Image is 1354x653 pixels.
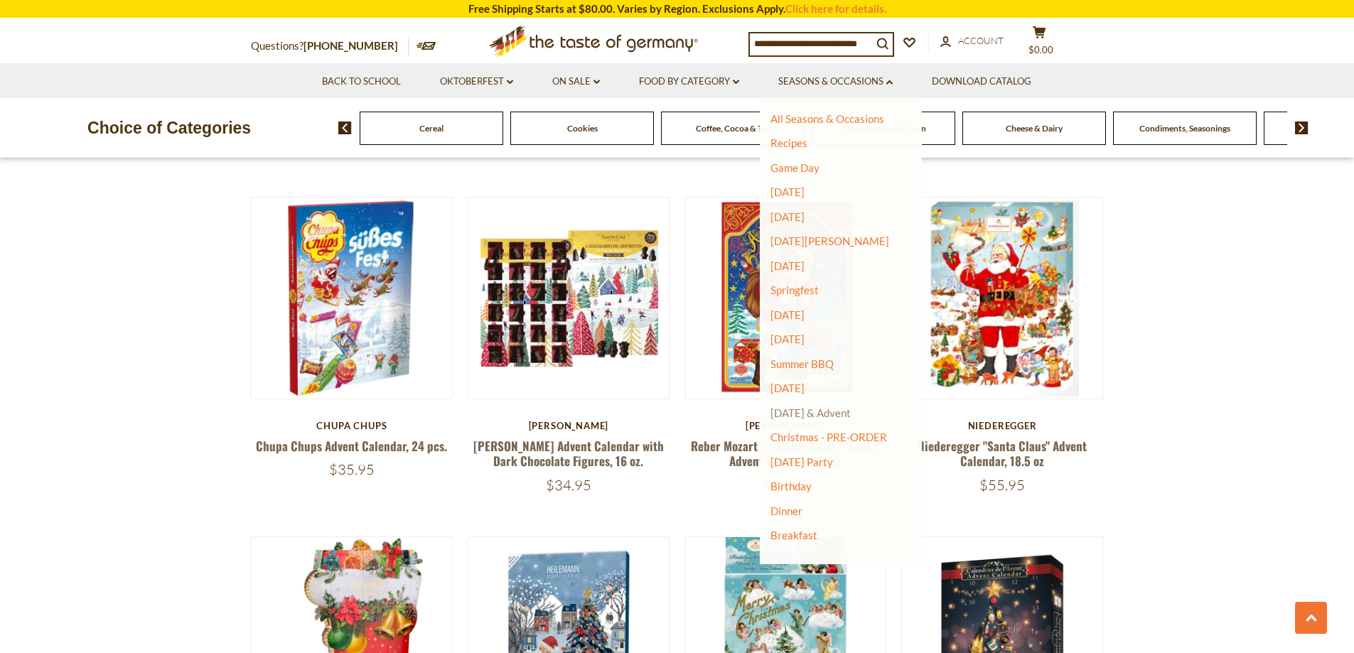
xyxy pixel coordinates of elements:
font: [PERSON_NAME] [529,420,609,431]
span: Account [958,35,1004,46]
img: Niederegger "Santa Claus" Advent Calendar, 18.5 oz [902,198,1103,399]
a: Account [940,33,1004,49]
a: [DATE] Party [770,455,833,468]
a: All Seasons & Occasions [770,112,884,125]
p: Questions? [251,37,409,55]
a: Game Day [770,161,820,174]
a: Click here for details. [785,2,886,15]
a: Breakfast [770,529,817,541]
a: [DATE] [770,185,805,198]
a: On Sale [552,74,600,90]
a: Cheese & Dairy [1006,123,1063,134]
a: Oktoberfest [440,74,513,90]
a: [PERSON_NAME] Advent Calendar with Dark Chocolate Figures, 16 oz. [473,437,664,470]
a: Download Catalog [932,74,1031,90]
a: Springfest [770,284,819,296]
img: next arrow [1295,122,1309,134]
a: Cookies [567,123,598,134]
a: Condiments, Seasonings [1139,123,1230,134]
img: Chupa Chups Advent Calendar, 24 pcs. [252,198,453,399]
a: Back to School [322,74,401,90]
font: Chupa Chups [316,420,387,431]
button: $0.00 [1019,26,1061,61]
a: Recipes [770,136,807,149]
a: [DATE] [770,259,805,272]
a: [DATE] [770,382,805,394]
a: Chupa Chups Advent Calendar, 24 pcs. [256,437,447,455]
a: Christmas - PRE-ORDER [770,427,887,447]
font: Niederegger [968,420,1037,431]
span: $35.95 [329,460,375,478]
a: Reber Mozart [PERSON_NAME] "Santa" Advent Calendar, 23 oz [691,437,881,470]
a: Cereal [419,123,444,134]
a: Coffee, Cocoa & Tea [696,123,770,134]
a: Seasons & Occasions [778,74,893,90]
div: [PERSON_NAME] [684,420,887,431]
a: Food By Category [639,74,739,90]
img: Reber Mozart Kugel "Santa" Advent Calendar, 23 oz [685,198,886,399]
a: Birthday [770,480,812,492]
a: Niederegger "Santa Claus" Advent Calendar, 18.5 oz [918,437,1087,470]
span: $55.95 [979,476,1025,494]
img: previous arrow [338,122,352,134]
font: $34.95 [546,476,591,494]
a: [PHONE_NUMBER] [303,39,398,52]
a: [DATE][PERSON_NAME] [770,234,889,247]
a: Summer BBQ [770,357,834,370]
a: [DATE] [770,308,805,321]
img: Simón Coll Advent Calendar with Dark Chocolate Figures, 16 oz. [468,198,670,399]
span: $0.00 [1028,44,1053,55]
a: [DATE] [770,333,805,345]
a: [DATE] [770,210,805,223]
a: [DATE] & Advent [770,406,851,419]
a: Dinner [770,504,802,517]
